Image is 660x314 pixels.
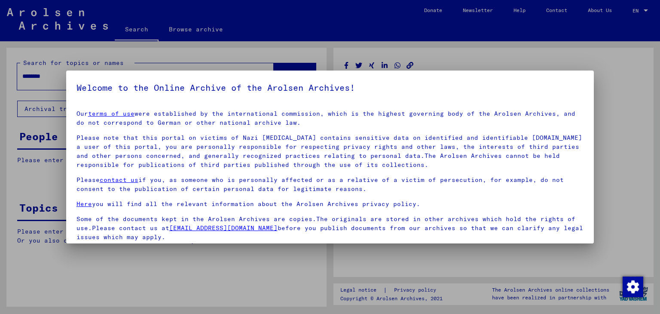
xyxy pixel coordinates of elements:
[88,110,134,117] a: terms of use
[623,277,643,297] img: Change consent
[76,175,584,194] p: Please if you, as someone who is personally affected or as a relative of a victim of persecution,...
[100,176,138,184] a: contact us
[169,224,278,232] a: [EMAIL_ADDRESS][DOMAIN_NAME]
[76,109,584,127] p: Our were established by the international commission, which is the highest governing body of the ...
[76,200,584,209] p: you will find all the relevant information about the Arolsen Archives privacy policy.
[76,215,584,242] p: Some of the documents kept in the Arolsen Archives are copies.The originals are stored in other a...
[76,200,92,208] a: Here
[76,133,584,169] p: Please note that this portal on victims of Nazi [MEDICAL_DATA] contains sensitive data on identif...
[76,81,584,95] h5: Welcome to the Online Archive of the Arolsen Archives!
